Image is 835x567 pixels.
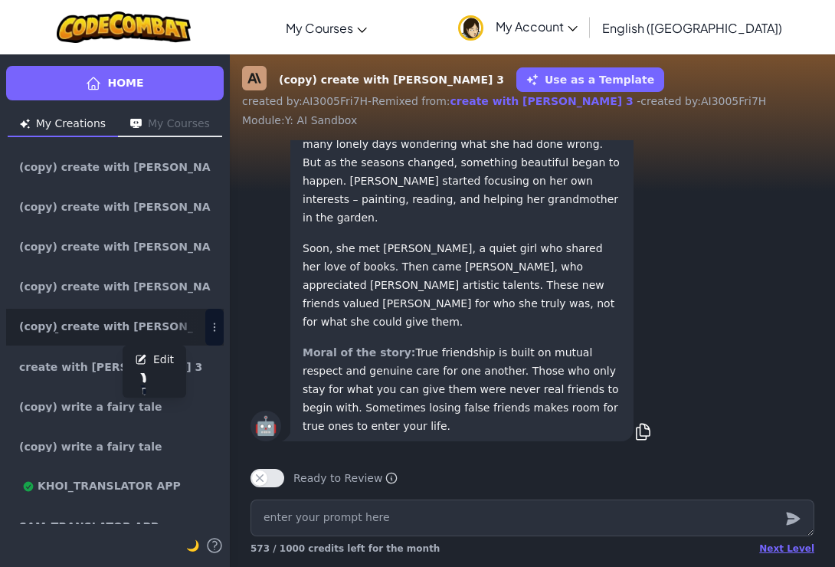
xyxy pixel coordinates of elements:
a: SAM_TRANSLATOR APP [6,508,224,545]
a: English ([GEOGRAPHIC_DATA]) [594,7,790,48]
a: create with [PERSON_NAME] 3 [450,95,634,107]
span: (copy) create with [PERSON_NAME] 3 [19,281,211,293]
span: Edit [153,352,174,367]
a: (copy) write a fairy tale [6,428,224,465]
span: - [368,95,372,107]
a: (copy) create with [PERSON_NAME] 3 [6,269,224,306]
button: 🌙 [186,536,199,555]
a: My Courses [278,7,375,48]
button: My Courses [118,113,222,137]
a: KHOI_TRANSLATOR APP [6,468,224,505]
img: CodeCombat logo [57,11,191,43]
button: Edit [123,346,186,373]
span: SAM_TRANSLATOR APP [19,521,159,532]
span: Home [107,75,143,91]
button: My Creations [8,113,118,137]
div: Module : Y: AI Sandbox [242,113,823,128]
span: created by : AI3005Fri7H [242,95,368,107]
img: avatar [458,15,483,41]
button: EditDuplicateDelete [205,309,224,346]
span: My Account [496,18,578,34]
img: Claude [242,66,267,90]
p: Soon, she met [PERSON_NAME], a quiet girl who shared her love of books. Then came [PERSON_NAME], ... [303,239,621,331]
span: 🌙 [186,539,199,552]
a: (copy) create with [PERSON_NAME] 3 [6,229,224,266]
span: (copy) create with [PERSON_NAME] 3 [19,162,211,174]
span: create with [PERSON_NAME] 3 [19,362,202,372]
p: True friendship is built on mutual respect and genuine care for one another. Those who only stay ... [303,343,621,435]
button: Use as a Template [516,67,664,92]
a: (copy) create with [PERSON_NAME] 3 [6,309,224,346]
img: Icon [130,119,142,129]
div: Next Level [759,542,814,555]
span: Ready to Review [293,470,398,486]
img: Icon [20,119,30,129]
span: (copy) create with [PERSON_NAME] 3 [19,241,211,254]
a: (copy) create with [PERSON_NAME] 3 [6,189,224,226]
span: KHOI_TRANSLATOR APP [19,480,181,493]
span: (copy) create with [PERSON_NAME] 3 [19,321,198,333]
a: create with [PERSON_NAME] 3 [6,349,224,385]
a: Home [6,66,224,100]
a: My Account [450,3,585,51]
span: English ([GEOGRAPHIC_DATA]) [602,20,782,36]
strong: Moral of the story: [303,346,415,359]
a: (copy) write a fairy tale [6,388,224,425]
span: (copy) write a fairy tale [19,441,162,452]
span: My Courses [286,20,353,36]
p: [PERSON_NAME] felt heartbroken and confused. She spent many lonely days wondering what she had do... [303,116,621,227]
div: Remixed from : - created by : AI3005Fri7H [242,66,823,128]
div: 🤖 [250,411,281,441]
span: 573 / 1000 credits left for the month [250,543,440,554]
a: (copy) create with [PERSON_NAME] 3 [6,149,224,186]
strong: (copy) create with [PERSON_NAME] 3 [279,72,504,88]
span: (copy) write a fairy tale [19,401,162,412]
span: (copy) create with [PERSON_NAME] 3 [19,202,211,214]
